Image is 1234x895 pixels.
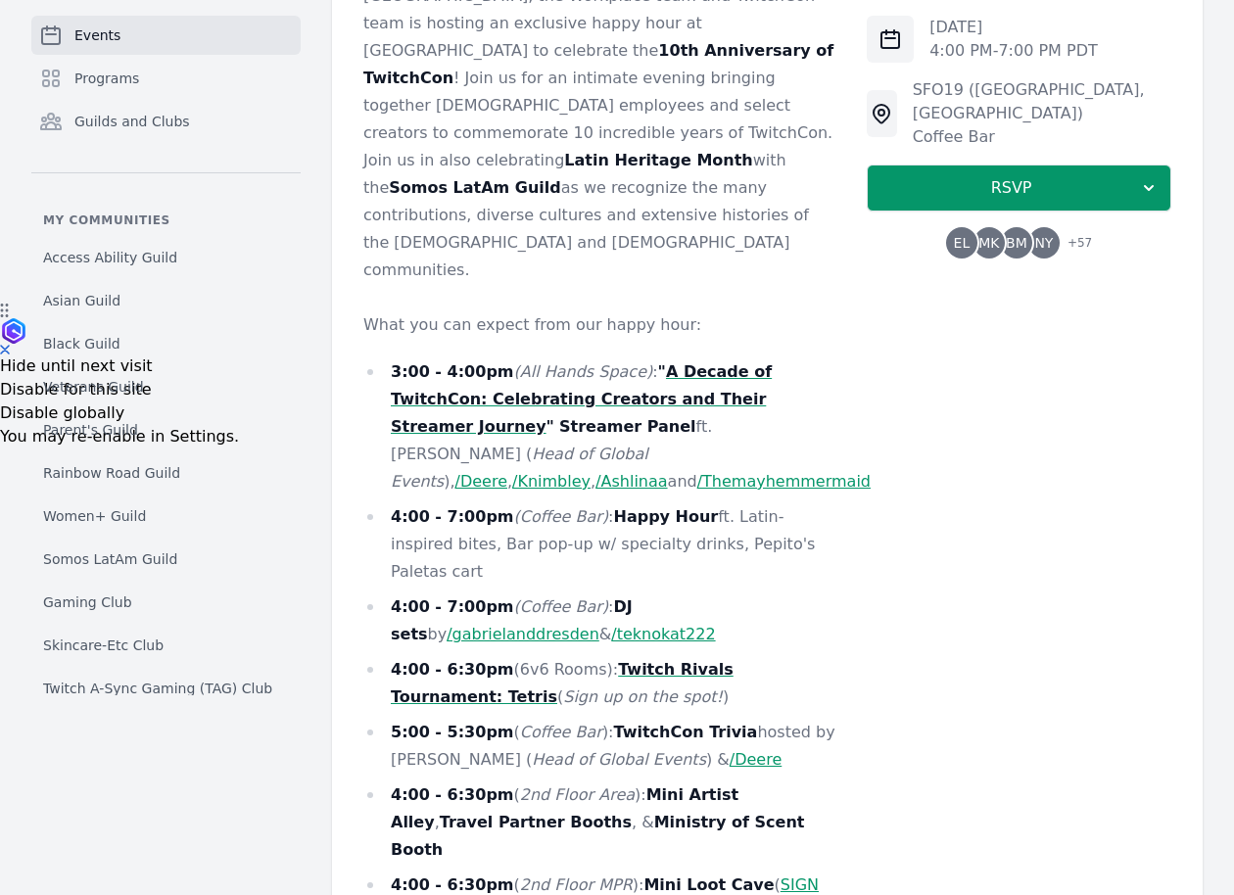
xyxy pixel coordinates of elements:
[643,875,774,894] strong: Mini Loot Cave
[363,358,835,495] li: : ft. [PERSON_NAME] ( ), , , and
[1006,236,1027,250] span: BM
[391,660,514,679] strong: 4:00 - 6:30pm
[532,750,706,769] em: Head of Global Events
[31,16,301,55] a: Events
[43,420,138,440] span: Parent's Guild
[447,625,599,643] a: /gabrielanddresden
[74,25,120,45] span: Events
[31,212,301,228] p: My communities
[658,362,666,381] strong: "
[1034,236,1053,250] span: NY
[363,656,835,711] li: (6v6 Rooms): ( )
[391,723,514,741] strong: 5:00 - 5:30pm
[564,151,752,169] strong: Latin Heritage Month
[43,506,146,526] span: Women+ Guild
[867,165,1171,212] button: RSVP
[611,625,715,643] a: /teknokat222
[43,248,177,267] span: Access Ability Guild
[31,240,301,275] a: Access Ability Guild
[391,445,648,491] em: Head of Global Events
[31,59,301,98] a: Programs
[514,507,609,526] em: (Coffee Bar)
[43,377,144,397] span: Veterans Guild
[391,785,514,804] strong: 4:00 - 6:30pm
[363,781,835,864] li: ( ): , , &
[391,362,772,436] a: A Decade of TwitchCon: Celebrating Creators and Their Streamer Journey
[31,326,301,361] a: Black Guild
[31,102,301,141] a: Guilds and Clubs
[520,785,635,804] em: 2nd Floor Area
[43,549,177,569] span: Somos LatAm Guild
[43,334,120,353] span: Black Guild
[31,412,301,447] a: Parent's Guild
[954,236,971,250] span: EL
[43,679,272,698] span: Twitch A-Sync Gaming (TAG) Club
[883,176,1139,200] span: RSVP
[391,507,514,526] strong: 4:00 - 7:00pm
[31,283,301,318] a: Asian Guild
[31,16,301,695] nav: Sidebar
[614,723,758,741] strong: TwitchCon Trivia
[520,875,633,894] em: 2nd Floor MPR
[391,597,514,616] strong: 4:00 - 7:00pm
[363,593,835,648] li: : by &
[31,671,301,706] a: Twitch A-Sync Gaming (TAG) Club
[74,69,139,88] span: Programs
[43,463,180,483] span: Rainbow Road Guild
[31,455,301,491] a: Rainbow Road Guild
[697,472,871,491] a: /Themayhemmermaid
[546,417,554,436] strong: "
[913,125,1171,149] div: Coffee Bar
[512,472,591,491] a: /Knimbley
[455,472,507,491] a: /Deere
[31,498,301,534] a: Women+ Guild
[391,875,514,894] strong: 4:00 - 6:30pm
[514,597,609,616] em: (Coffee Bar)
[730,750,782,769] a: /Deere
[614,507,719,526] strong: Happy Hour
[43,636,164,655] span: Skincare-Etc Club
[514,362,653,381] em: (All Hands Space)
[559,417,696,436] strong: Streamer Panel
[563,687,723,706] em: Sign up on the spot!
[440,813,632,831] strong: Travel Partner Booths
[595,472,667,491] a: /Ashlinaa
[31,542,301,577] a: Somos LatAm Guild
[1056,231,1092,259] span: + 57
[391,362,514,381] strong: 3:00 - 4:00pm
[929,39,1098,63] p: 4:00 PM - 7:00 PM PDT
[43,291,120,310] span: Asian Guild
[978,236,999,250] span: MK
[929,16,1098,39] p: [DATE]
[43,592,132,612] span: Gaming Club
[389,178,560,197] strong: Somos LatAm Guild
[363,311,835,339] p: What you can expect from our happy hour:
[31,628,301,663] a: Skincare-Etc Club
[913,78,1171,125] div: SFO19 ([GEOGRAPHIC_DATA], [GEOGRAPHIC_DATA])
[31,585,301,620] a: Gaming Club
[520,723,602,741] em: Coffee Bar
[74,112,190,131] span: Guilds and Clubs
[363,719,835,774] li: ( ): hosted by [PERSON_NAME] ( ) &
[363,503,835,586] li: : ft. Latin-inspired bites, Bar pop-up w/ specialty drinks, Pepito's Paletas cart
[31,369,301,404] a: Veterans Guild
